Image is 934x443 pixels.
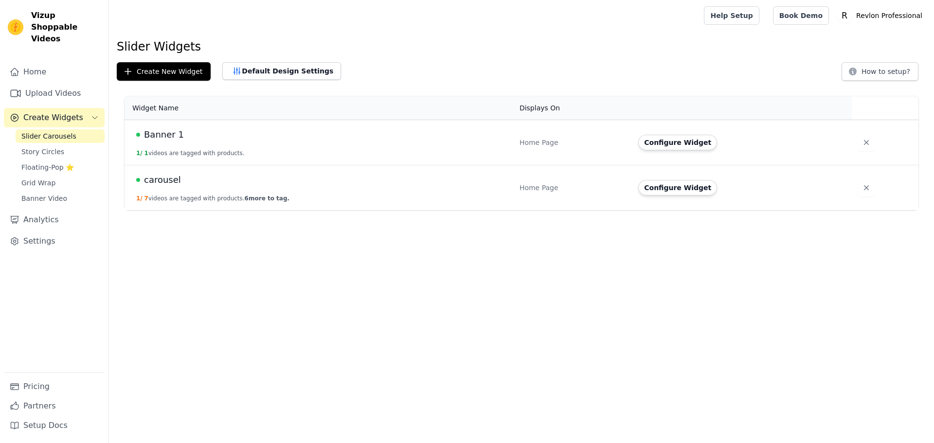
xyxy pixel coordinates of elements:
a: Slider Carousels [16,129,105,143]
a: Home [4,62,105,82]
button: 1/ 1videos are tagged with products. [136,149,245,157]
a: Book Demo [773,6,829,25]
button: Default Design Settings [222,62,341,80]
h1: Slider Widgets [117,39,926,54]
span: Live Published [136,133,140,137]
span: 1 / [136,195,143,202]
a: How to setup? [842,69,918,78]
a: Analytics [4,210,105,230]
span: Story Circles [21,147,64,157]
img: Vizup [8,19,23,35]
span: Slider Carousels [21,131,76,141]
button: R Revlon Professional [837,7,926,24]
p: Revlon Professional [852,7,926,24]
div: Home Page [520,183,627,193]
span: Banner 1 [144,128,184,142]
a: Help Setup [704,6,759,25]
span: Vizup Shoppable Videos [31,10,101,45]
button: Configure Widget [638,135,717,150]
button: Create Widgets [4,108,105,127]
a: Banner Video [16,192,105,205]
a: Upload Videos [4,84,105,103]
div: Home Page [520,138,627,147]
span: Create Widgets [23,112,83,124]
button: Configure Widget [638,180,717,195]
button: How to setup? [842,62,918,81]
a: Pricing [4,377,105,396]
button: Create New Widget [117,62,211,81]
span: 7 [144,195,148,202]
span: 1 [144,150,148,157]
a: Grid Wrap [16,176,105,190]
span: Grid Wrap [21,178,55,188]
button: Delete widget [858,179,875,196]
a: Setup Docs [4,416,105,435]
a: Story Circles [16,145,105,159]
span: Live Published [136,178,140,182]
span: Floating-Pop ⭐ [21,162,74,172]
button: 1/ 7videos are tagged with products.6more to tag. [136,195,289,202]
span: 1 / [136,150,143,157]
a: Settings [4,231,105,251]
th: Displays On [514,96,632,120]
span: carousel [144,173,181,187]
button: Delete widget [858,134,875,151]
span: 6 more to tag. [245,195,289,202]
span: Banner Video [21,194,67,203]
th: Widget Name [125,96,514,120]
text: R [842,11,847,20]
a: Floating-Pop ⭐ [16,160,105,174]
a: Partners [4,396,105,416]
